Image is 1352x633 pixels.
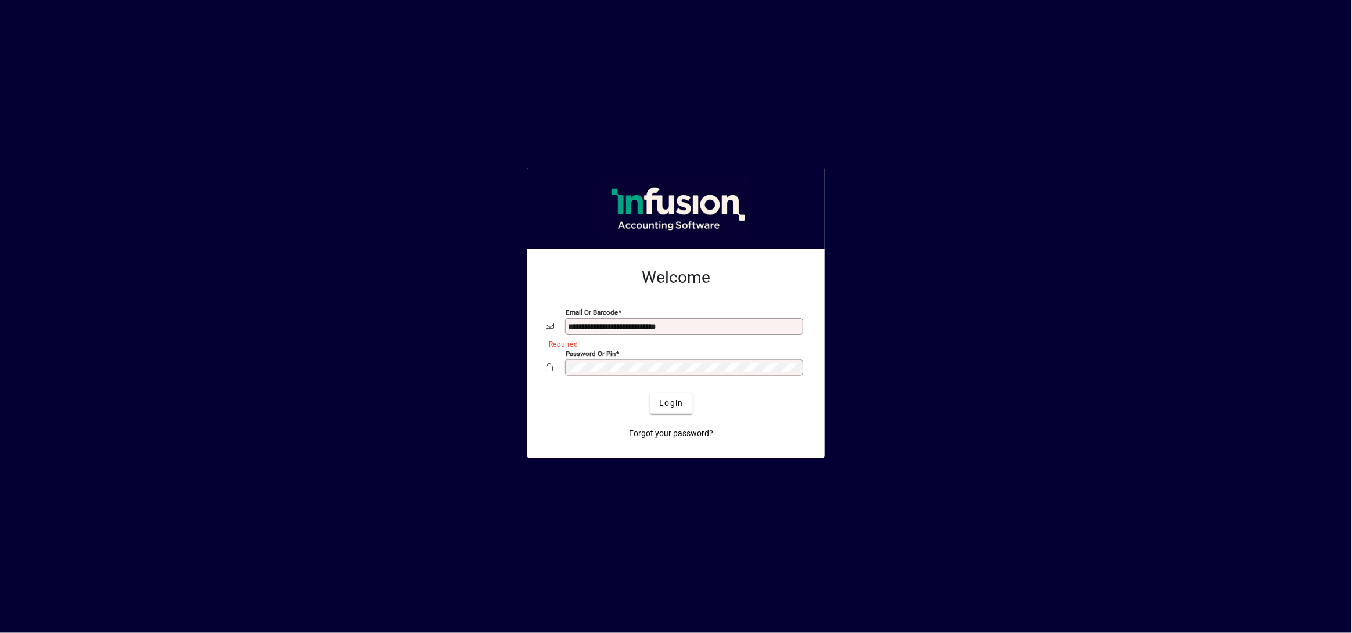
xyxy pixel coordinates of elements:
[625,423,718,444] a: Forgot your password?
[549,337,797,350] mat-error: Required
[566,308,618,316] mat-label: Email or Barcode
[659,397,683,409] span: Login
[630,427,714,440] span: Forgot your password?
[546,268,806,287] h2: Welcome
[566,349,616,357] mat-label: Password or Pin
[650,393,692,414] button: Login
